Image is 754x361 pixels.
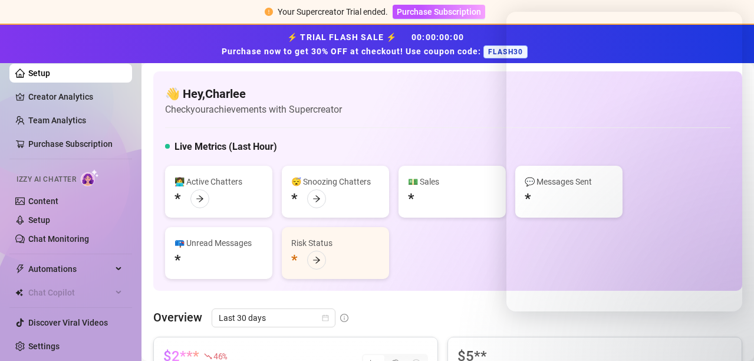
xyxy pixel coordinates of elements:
[28,116,86,125] a: Team Analytics
[17,174,76,185] span: Izzy AI Chatter
[322,314,329,321] span: calendar
[174,140,277,154] h5: Live Metrics (Last Hour)
[483,45,528,58] span: FLASH30
[28,215,50,225] a: Setup
[222,32,532,56] strong: ⚡ TRIAL FLASH SALE ⚡
[153,309,202,326] article: Overview
[28,87,123,106] a: Creator Analytics
[278,7,388,17] span: Your Supercreator Trial ended.
[28,318,108,327] a: Discover Viral Videos
[81,169,99,186] img: AI Chatter
[411,32,464,42] span: 00 : 00 : 00 : 00
[397,7,481,17] span: Purchase Subscription
[28,68,50,78] a: Setup
[28,260,112,278] span: Automations
[28,139,113,149] a: Purchase Subscription
[28,342,60,351] a: Settings
[506,12,742,311] iframe: Intercom live chat
[15,264,25,274] span: thunderbolt
[393,7,485,17] a: Purchase Subscription
[312,195,321,203] span: arrow-right
[165,102,342,117] article: Check your achievements with Supercreator
[28,234,89,244] a: Chat Monitoring
[408,175,496,188] div: 💵 Sales
[174,237,263,250] div: 📪 Unread Messages
[714,321,742,349] iframe: Intercom live chat
[291,175,380,188] div: 😴 Snoozing Chatters
[174,175,263,188] div: 👩‍💻 Active Chatters
[222,47,483,56] strong: Purchase now to get 30% OFF at checkout! Use coupon code:
[291,237,380,250] div: Risk Status
[28,196,58,206] a: Content
[312,256,321,264] span: arrow-right
[15,288,23,297] img: Chat Copilot
[340,314,348,322] span: info-circle
[219,309,328,327] span: Last 30 days
[28,283,112,302] span: Chat Copilot
[393,5,485,19] button: Purchase Subscription
[165,86,342,102] h4: 👋 Hey, Charlee
[196,195,204,203] span: arrow-right
[265,8,273,16] span: exclamation-circle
